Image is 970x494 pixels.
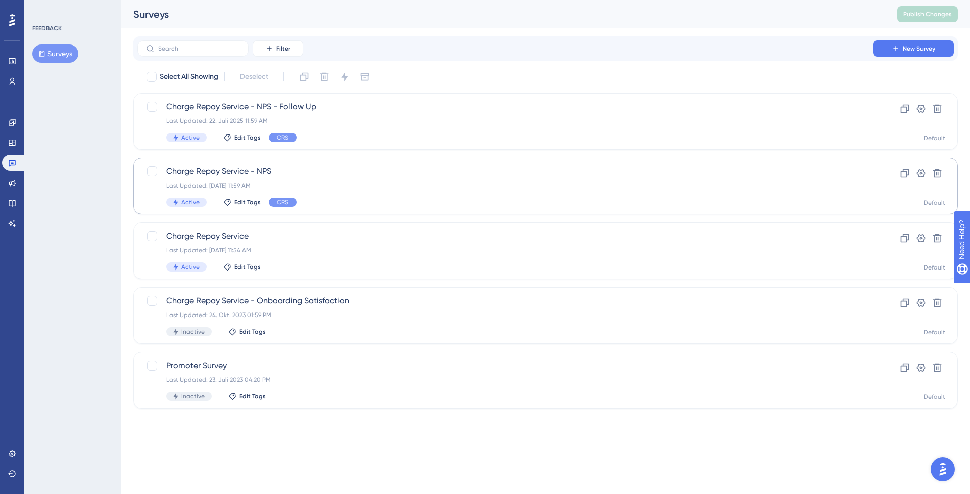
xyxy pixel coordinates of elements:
[239,328,266,336] span: Edit Tags
[928,454,958,484] iframe: UserGuiding AI Assistant Launcher
[277,133,288,142] span: CRS
[234,133,261,142] span: Edit Tags
[166,165,844,177] span: Charge Repay Service - NPS
[158,45,240,52] input: Search
[24,3,63,15] span: Need Help?
[32,44,78,63] button: Surveys
[873,40,954,57] button: New Survey
[166,230,844,242] span: Charge Repay Service
[228,392,266,400] button: Edit Tags
[897,6,958,22] button: Publish Changes
[924,328,945,336] div: Default
[133,7,872,21] div: Surveys
[240,71,268,83] span: Deselect
[181,198,200,206] span: Active
[166,376,844,384] div: Last Updated: 23. Juli 2023 04:20 PM
[223,263,261,271] button: Edit Tags
[903,10,952,18] span: Publish Changes
[181,392,205,400] span: Inactive
[234,263,261,271] span: Edit Tags
[223,198,261,206] button: Edit Tags
[903,44,935,53] span: New Survey
[166,182,844,190] div: Last Updated: [DATE] 11:59 AM
[166,101,844,113] span: Charge Repay Service - NPS - Follow Up
[181,133,200,142] span: Active
[166,117,844,125] div: Last Updated: 22. Juli 2025 11:59 AM
[924,263,945,272] div: Default
[276,44,290,53] span: Filter
[166,295,844,307] span: Charge Repay Service - Onboarding Satisfaction
[239,392,266,400] span: Edit Tags
[253,40,303,57] button: Filter
[223,133,261,142] button: Edit Tags
[181,328,205,336] span: Inactive
[181,263,200,271] span: Active
[924,393,945,401] div: Default
[166,311,844,319] div: Last Updated: 24. Okt. 2023 01:59 PM
[166,246,844,254] div: Last Updated: [DATE] 11:54 AM
[32,24,62,32] div: FEEDBACK
[924,199,945,207] div: Default
[228,328,266,336] button: Edit Tags
[277,198,288,206] span: CRS
[166,360,844,372] span: Promoter Survey
[924,134,945,142] div: Default
[231,68,277,86] button: Deselect
[160,71,218,83] span: Select All Showing
[234,198,261,206] span: Edit Tags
